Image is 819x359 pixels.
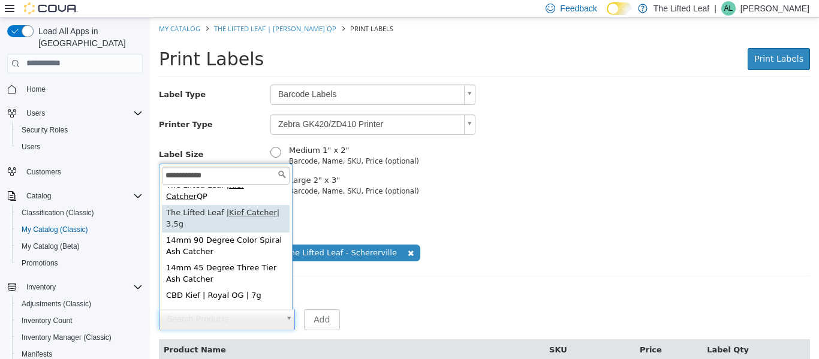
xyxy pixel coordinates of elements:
[12,238,147,255] button: My Catalog (Beta)
[2,162,147,180] button: Customers
[12,329,147,346] button: Inventory Manager (Classic)
[12,270,140,286] div: CBD Kief | Royal OG | 7g
[34,25,143,49] span: Load All Apps in [GEOGRAPHIC_DATA]
[22,280,143,294] span: Inventory
[22,82,50,96] a: Home
[740,1,809,16] p: [PERSON_NAME]
[654,1,709,16] p: The Lifted Leaf
[22,242,80,251] span: My Catalog (Beta)
[12,215,140,242] div: 14mm 90 Degree Color Spiral Ash Catcher
[26,191,51,201] span: Catalog
[17,222,143,237] span: My Catalog (Classic)
[12,312,147,329] button: Inventory Count
[22,280,61,294] button: Inventory
[12,242,140,270] div: 14mm 45 Degree Three Tier Ash Catcher
[714,1,716,16] p: |
[22,189,56,203] button: Catalog
[17,140,143,154] span: Users
[22,164,143,179] span: Customers
[17,222,93,237] a: My Catalog (Classic)
[22,189,143,203] span: Catalog
[17,297,96,311] a: Adjustments (Classic)
[17,239,143,254] span: My Catalog (Beta)
[17,297,143,311] span: Adjustments (Classic)
[721,1,736,16] div: Anna Lutz
[17,123,73,137] a: Security Roles
[26,108,45,118] span: Users
[22,82,143,96] span: Home
[22,106,50,120] button: Users
[22,165,66,179] a: Customers
[17,206,99,220] a: Classification (Classic)
[2,188,147,204] button: Catalog
[22,125,68,135] span: Security Roles
[22,316,73,325] span: Inventory Count
[2,105,147,122] button: Users
[22,333,112,342] span: Inventory Manager (Classic)
[12,221,147,238] button: My Catalog (Classic)
[17,313,77,328] a: Inventory Count
[12,159,140,187] div: The Lifted Leaf | QP
[17,313,143,328] span: Inventory Count
[12,122,147,138] button: Security Roles
[17,330,143,345] span: Inventory Manager (Classic)
[22,225,88,234] span: My Catalog (Classic)
[17,206,143,220] span: Classification (Classic)
[26,282,56,292] span: Inventory
[607,2,632,15] input: Dark Mode
[26,167,61,177] span: Customers
[12,138,147,155] button: Users
[560,2,597,14] span: Feedback
[12,255,147,271] button: Promotions
[2,80,147,98] button: Home
[12,285,140,313] div: CBD Kief | Critical Berries | 28g
[26,85,46,94] span: Home
[17,256,63,270] a: Promotions
[24,2,78,14] img: Cova
[22,142,40,152] span: Users
[12,204,147,221] button: Classification (Classic)
[22,258,58,268] span: Promotions
[22,299,91,309] span: Adjustments (Classic)
[12,187,140,215] div: The Lifted Leaf | | 3.5g
[17,123,143,137] span: Security Roles
[22,106,143,120] span: Users
[17,256,143,270] span: Promotions
[17,140,45,154] a: Users
[12,295,147,312] button: Adjustments (Classic)
[79,190,127,199] span: Kief Catcher
[22,349,52,359] span: Manifests
[724,1,733,16] span: AL
[22,208,94,218] span: Classification (Classic)
[17,239,85,254] a: My Catalog (Beta)
[17,330,116,345] a: Inventory Manager (Classic)
[2,279,147,295] button: Inventory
